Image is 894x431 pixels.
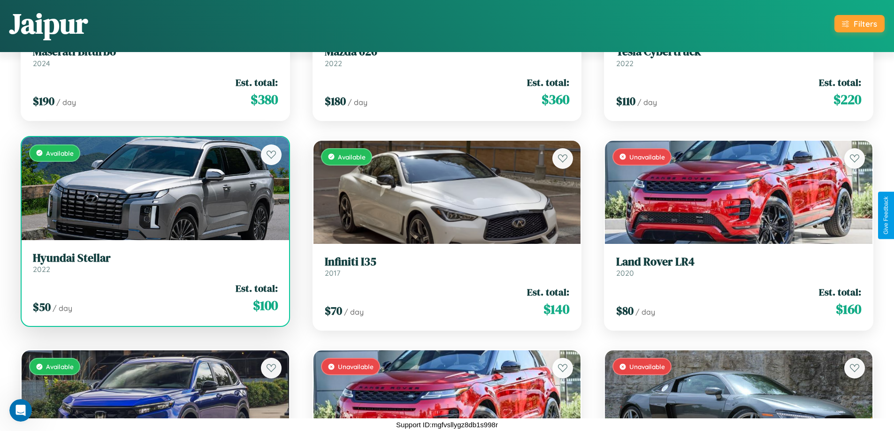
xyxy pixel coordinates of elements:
[325,59,342,68] span: 2022
[854,19,877,29] div: Filters
[543,300,569,318] span: $ 140
[325,45,570,59] h3: Mazda 626
[325,268,340,278] span: 2017
[33,251,278,274] a: Hyundai Stellar2022
[325,45,570,68] a: Mazda 6262022
[33,93,54,109] span: $ 190
[819,76,861,89] span: Est. total:
[833,90,861,109] span: $ 220
[33,59,50,68] span: 2024
[344,307,364,317] span: / day
[616,45,861,68] a: Tesla Cybertruck2022
[33,299,51,315] span: $ 50
[616,255,861,278] a: Land Rover LR42020
[53,303,72,313] span: / day
[236,76,278,89] span: Est. total:
[637,98,657,107] span: / day
[325,303,342,318] span: $ 70
[616,255,861,269] h3: Land Rover LR4
[834,15,885,32] button: Filters
[396,418,498,431] p: Support ID: mgfvsllygz8db1s998r
[635,307,655,317] span: / day
[236,281,278,295] span: Est. total:
[251,90,278,109] span: $ 380
[629,363,665,371] span: Unavailable
[629,153,665,161] span: Unavailable
[46,363,74,371] span: Available
[325,255,570,269] h3: Infiniti I35
[9,4,88,43] h1: Jaipur
[33,45,278,59] h3: Maserati Biturbo
[9,399,32,422] iframe: Intercom live chat
[616,59,634,68] span: 2022
[819,285,861,299] span: Est. total:
[542,90,569,109] span: $ 360
[253,296,278,315] span: $ 100
[325,255,570,278] a: Infiniti I352017
[527,285,569,299] span: Est. total:
[33,265,50,274] span: 2022
[325,93,346,109] span: $ 180
[33,251,278,265] h3: Hyundai Stellar
[616,93,635,109] span: $ 110
[836,300,861,318] span: $ 160
[616,45,861,59] h3: Tesla Cybertruck
[33,45,278,68] a: Maserati Biturbo2024
[883,197,889,234] div: Give Feedback
[56,98,76,107] span: / day
[527,76,569,89] span: Est. total:
[338,153,366,161] span: Available
[348,98,367,107] span: / day
[616,303,634,318] span: $ 80
[46,149,74,157] span: Available
[616,268,634,278] span: 2020
[338,363,374,371] span: Unavailable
